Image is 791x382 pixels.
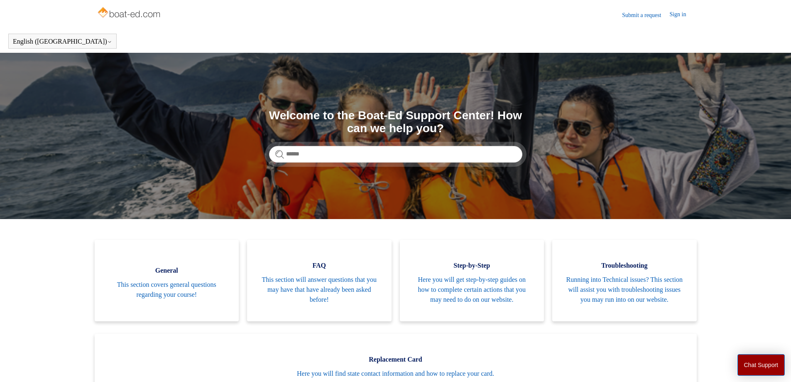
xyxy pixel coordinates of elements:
[247,240,392,321] a: FAQ This section will answer questions that you may have that have already been asked before!
[95,240,239,321] a: General This section covers general questions regarding your course!
[97,5,163,22] img: Boat-Ed Help Center home page
[107,280,227,300] span: This section covers general questions regarding your course!
[269,109,522,135] h1: Welcome to the Boat-Ed Support Center! How can we help you?
[260,275,379,305] span: This section will answer questions that you may have that have already been asked before!
[552,240,697,321] a: Troubleshooting Running into Technical issues? This section will assist you with troubleshooting ...
[412,275,532,305] span: Here you will get step-by-step guides on how to complete certain actions that you may need to do ...
[107,266,227,276] span: General
[737,354,785,376] button: Chat Support
[622,11,669,20] a: Submit a request
[269,146,522,163] input: Search
[669,10,694,20] a: Sign in
[107,369,684,379] span: Here you will find state contact information and how to replace your card.
[412,261,532,271] span: Step-by-Step
[565,275,684,305] span: Running into Technical issues? This section will assist you with troubleshooting issues you may r...
[13,38,112,45] button: English ([GEOGRAPHIC_DATA])
[565,261,684,271] span: Troubleshooting
[400,240,544,321] a: Step-by-Step Here you will get step-by-step guides on how to complete certain actions that you ma...
[260,261,379,271] span: FAQ
[107,355,684,365] span: Replacement Card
